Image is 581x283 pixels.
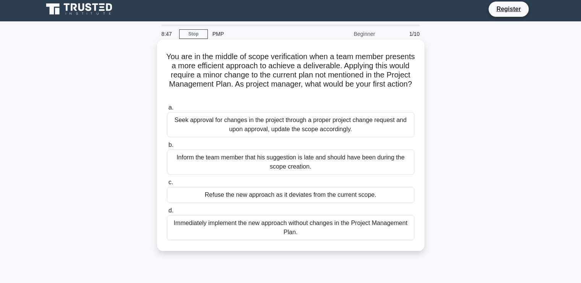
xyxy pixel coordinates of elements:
[166,52,415,98] h5: You are in the middle of scope verification when a team member presents a more efficient approach...
[380,26,424,42] div: 1/10
[208,26,313,42] div: PMP
[492,4,525,14] a: Register
[168,179,173,185] span: c.
[157,26,179,42] div: 8:47
[168,141,173,148] span: b.
[168,104,173,111] span: a.
[167,187,414,203] div: Refuse the new approach as it deviates from the current scope.
[167,215,414,240] div: Immediately implement the new approach without changes in the Project Management Plan.
[167,112,414,137] div: Seek approval for changes in the project through a proper project change request and upon approva...
[167,150,414,175] div: Inform the team member that his suggestion is late and should have been during the scope creation.
[313,26,380,42] div: Beginner
[168,207,173,214] span: d.
[179,29,208,39] a: Stop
